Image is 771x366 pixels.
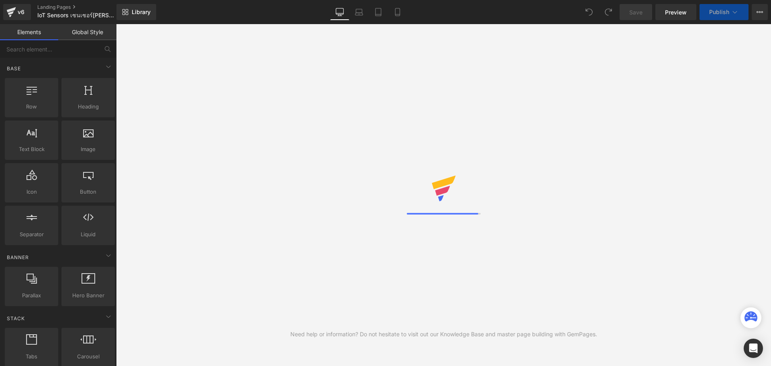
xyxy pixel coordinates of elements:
span: Save [629,8,642,16]
span: Heading [64,102,112,111]
div: Open Intercom Messenger [744,339,763,358]
span: IoT Sensors เซนเซอร์[PERSON_NAME] [37,12,114,18]
span: Tabs [7,352,56,361]
span: Text Block [7,145,56,153]
a: Preview [655,4,696,20]
div: v6 [16,7,26,17]
span: Icon [7,188,56,196]
span: Button [64,188,112,196]
span: Preview [665,8,687,16]
span: Image [64,145,112,153]
span: Publish [709,9,729,15]
span: Base [6,65,22,72]
a: Global Style [58,24,116,40]
button: Redo [600,4,616,20]
a: Tablet [369,4,388,20]
button: More [752,4,768,20]
span: Row [7,102,56,111]
span: Stack [6,315,26,322]
span: Liquid [64,230,112,239]
a: v6 [3,4,31,20]
a: New Library [116,4,156,20]
span: Hero Banner [64,291,112,300]
span: Parallax [7,291,56,300]
span: Carousel [64,352,112,361]
div: Need help or information? Do not hesitate to visit out our Knowledge Base and master page buildin... [290,330,597,339]
a: Landing Pages [37,4,130,10]
span: Library [132,8,151,16]
a: Desktop [330,4,349,20]
button: Publish [700,4,749,20]
button: Undo [581,4,597,20]
a: Laptop [349,4,369,20]
span: Banner [6,254,30,261]
a: Mobile [388,4,407,20]
span: Separator [7,230,56,239]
